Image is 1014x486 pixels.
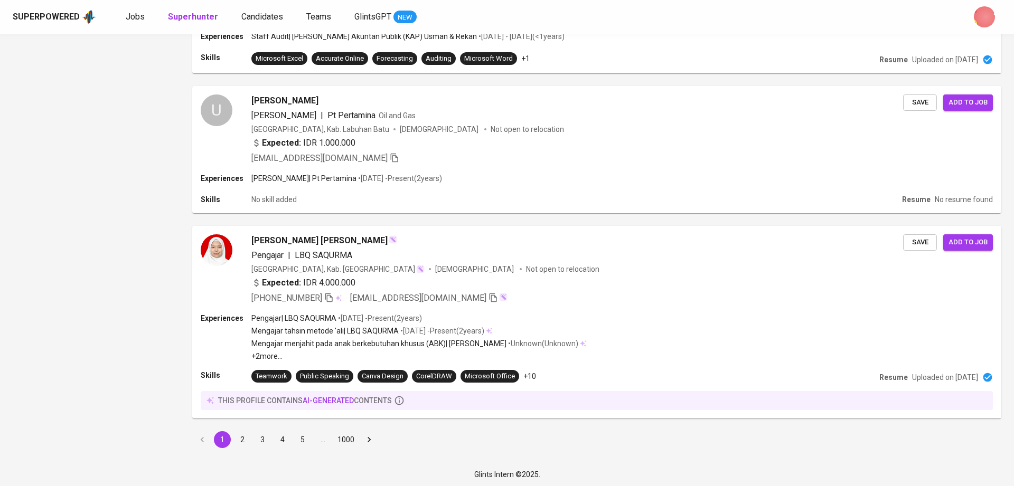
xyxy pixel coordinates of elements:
[935,194,993,205] p: No resume found
[251,277,355,289] div: IDR 4.000.000
[241,11,285,24] a: Candidates
[416,265,425,273] img: magic_wand.svg
[192,431,379,448] nav: pagination navigation
[234,431,251,448] button: Go to page 2
[295,250,352,260] span: LBQ SAQURMA
[201,370,251,380] p: Skills
[251,173,356,184] p: [PERSON_NAME] | Pt Pertamina
[327,110,375,120] span: Pt Pertamina
[379,111,416,120] span: Oil and Gas
[389,235,397,244] img: magic_wand.svg
[354,11,417,24] a: GlintsGPT NEW
[82,9,96,25] img: app logo
[251,124,389,135] div: [GEOGRAPHIC_DATA], Kab. Labuhan Batu
[974,6,995,27] img: dwi.nugrahini@glints.com
[201,31,251,42] p: Experiences
[908,236,932,249] span: Save
[465,371,515,382] div: Microsoft Office
[362,371,403,382] div: Canva Design
[477,31,565,42] p: • [DATE] - [DATE] ( <1 years )
[201,313,251,323] p: Experiences
[526,264,599,274] p: Not open to relocation
[251,250,284,260] span: Pengajar
[251,326,399,336] p: Mengajar tahsin metode 'ali | LBQ SAQURMA
[201,173,251,184] p: Experiences
[523,371,536,382] p: +10
[168,11,220,24] a: Superhunter
[251,194,297,205] p: No skill added
[306,12,331,22] span: Teams
[316,54,364,64] div: Accurate Online
[334,431,358,448] button: Go to page 1000
[126,11,147,24] a: Jobs
[879,54,908,65] p: Resume
[254,431,271,448] button: Go to page 3
[350,293,486,303] span: [EMAIL_ADDRESS][DOMAIN_NAME]
[903,234,937,251] button: Save
[435,264,515,274] span: [DEMOGRAPHIC_DATA]
[262,277,301,289] b: Expected:
[201,234,232,266] img: e5b0b612f992b4d3381ab0b05ebb2854.jpg
[168,12,218,22] b: Superhunter
[943,94,993,111] button: Add to job
[399,326,484,336] p: • [DATE] - Present ( 2 years )
[251,110,316,120] span: [PERSON_NAME]
[321,109,323,122] span: |
[300,371,349,382] div: Public Speaking
[912,54,978,65] p: Uploaded on [DATE]
[251,351,586,361] p: +2 more ...
[251,137,355,149] div: IDR 1.000.000
[214,431,231,448] button: page 1
[361,431,378,448] button: Go to next page
[521,53,530,64] p: +1
[218,395,392,406] p: this profile contains contents
[416,371,452,382] div: CorelDRAW
[426,54,452,64] div: Auditing
[274,431,291,448] button: Go to page 4
[201,52,251,63] p: Skills
[288,249,290,262] span: |
[241,12,283,22] span: Candidates
[251,31,477,42] p: Staff Audit | [PERSON_NAME] Akuntan Publik (KAP) Usman & Rekan
[943,234,993,251] button: Add to job
[506,338,578,349] p: • Unknown ( Unknown )
[256,371,287,382] div: Teamwork
[908,97,932,109] span: Save
[336,313,422,323] p: • [DATE] - Present ( 2 years )
[879,372,908,383] p: Resume
[262,137,301,149] b: Expected:
[356,173,442,184] p: • [DATE] - Present ( 2 years )
[303,396,354,405] span: AI-generated
[949,97,988,109] span: Add to job
[13,9,96,25] a: Superpoweredapp logo
[126,12,145,22] span: Jobs
[491,124,564,135] p: Not open to relocation
[912,372,978,383] p: Uploaded on [DATE]
[251,234,388,247] span: [PERSON_NAME] [PERSON_NAME]
[314,434,331,445] div: …
[251,94,318,107] span: [PERSON_NAME]
[251,313,336,323] p: Pengajar | LBQ SAQURMA
[949,236,988,249] span: Add to job
[251,264,425,274] div: [GEOGRAPHIC_DATA], Kab. [GEOGRAPHIC_DATA]
[251,338,506,349] p: Mengajar menjahit pada anak berkebutuhan khusus (ABK) | [PERSON_NAME]
[192,86,1001,213] a: U[PERSON_NAME][PERSON_NAME]|Pt PertaminaOil and Gas[GEOGRAPHIC_DATA], Kab. Labuhan Batu[DEMOGRAPH...
[294,431,311,448] button: Go to page 5
[377,54,413,64] div: Forecasting
[400,124,480,135] span: [DEMOGRAPHIC_DATA]
[354,12,391,22] span: GlintsGPT
[464,54,513,64] div: Microsoft Word
[256,54,303,64] div: Microsoft Excel
[903,94,937,111] button: Save
[201,94,232,126] div: U
[393,12,417,23] span: NEW
[201,194,251,205] p: Skills
[499,293,508,301] img: magic_wand.svg
[13,11,80,23] div: Superpowered
[251,293,322,303] span: [PHONE_NUMBER]
[902,194,931,205] p: Resume
[192,226,1001,418] a: [PERSON_NAME] [PERSON_NAME]Pengajar|LBQ SAQURMA[GEOGRAPHIC_DATA], Kab. [GEOGRAPHIC_DATA][DEMOGRAP...
[306,11,333,24] a: Teams
[251,153,388,163] span: [EMAIL_ADDRESS][DOMAIN_NAME]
